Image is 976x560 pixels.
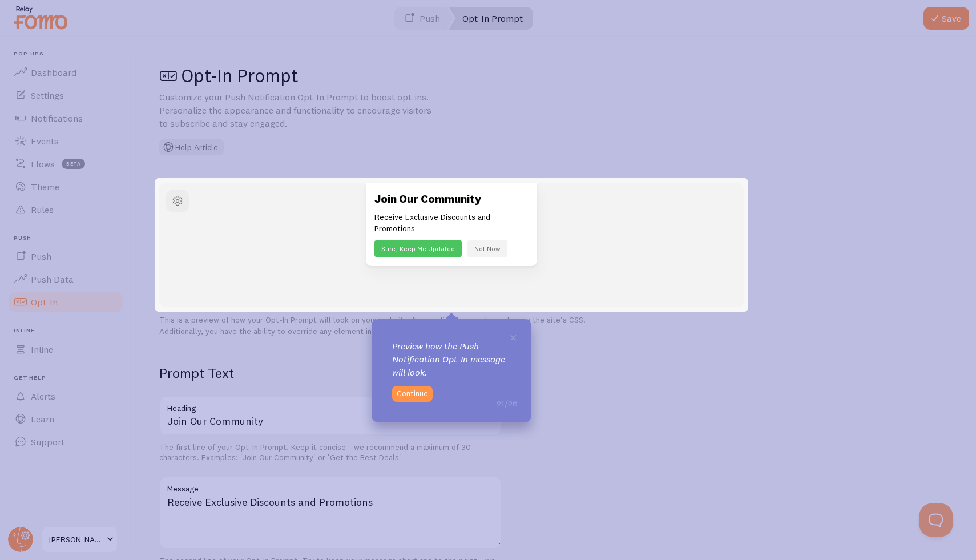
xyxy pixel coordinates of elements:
button: Continue [392,386,433,402]
button: Sure, Keep Me Updated [374,240,462,257]
p: Receive Exclusive Discounts and Promotions [374,211,529,234]
span: 21/26 [497,397,518,409]
p: Preview how the Push Notification Opt-In message will look. [392,340,511,379]
button: Not Now [467,240,507,257]
button: Close Tour [509,333,518,342]
span: × [509,328,518,345]
h3: Join Our Community [374,191,529,206]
